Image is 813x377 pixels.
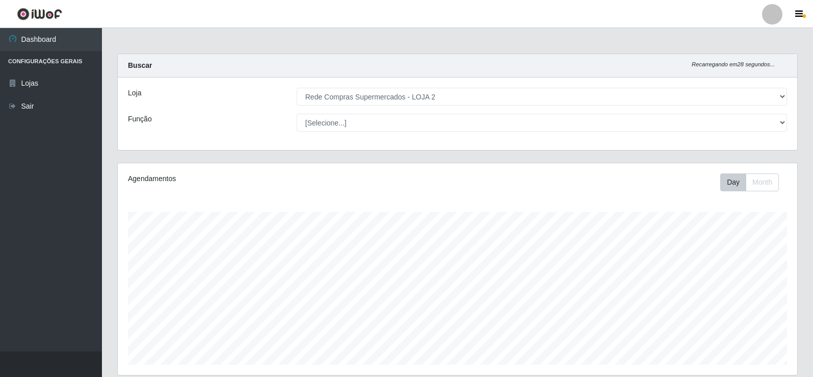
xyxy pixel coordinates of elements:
[17,8,62,20] img: CoreUI Logo
[720,173,779,191] div: First group
[692,61,775,67] i: Recarregando em 28 segundos...
[128,114,152,124] label: Função
[128,88,141,98] label: Loja
[128,61,152,69] strong: Buscar
[720,173,787,191] div: Toolbar with button groups
[720,173,746,191] button: Day
[128,173,394,184] div: Agendamentos
[746,173,779,191] button: Month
